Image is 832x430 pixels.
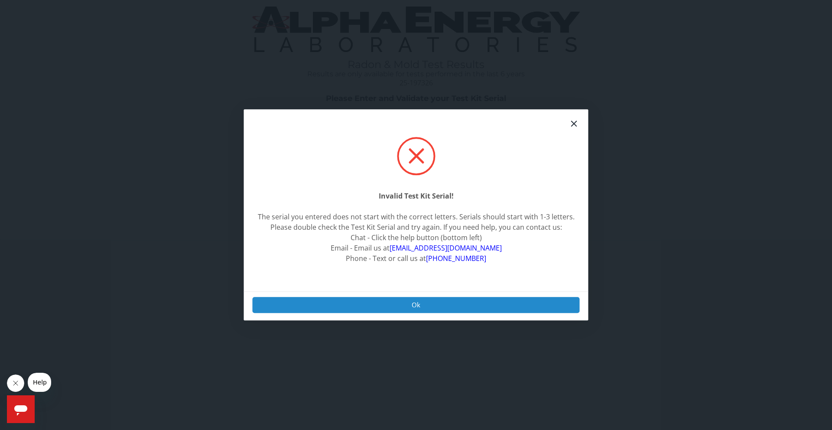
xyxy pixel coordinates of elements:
[390,243,502,253] a: [EMAIL_ADDRESS][DOMAIN_NAME]
[258,212,575,222] div: The serial you entered does not start with the correct letters. Serials should start with 1-3 let...
[331,233,502,263] span: Chat - Click the help button (bottom left) Email - Email us at Phone - Text or call us at
[258,222,575,232] div: Please double check the Test Kit Serial and try again. If you need help, you can contact us:
[28,373,51,392] iframe: Message from company
[7,395,35,423] iframe: Button to launch messaging window
[7,375,24,392] iframe: Close message
[379,191,454,201] strong: Invalid Test Kit Serial!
